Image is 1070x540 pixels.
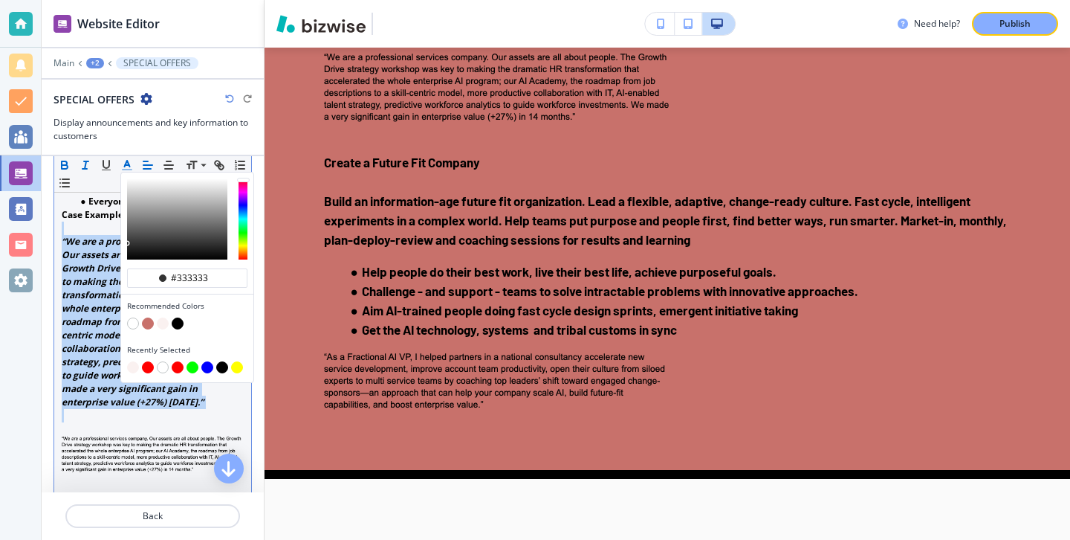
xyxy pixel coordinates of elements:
strong: Create a Future Fit Company [62,489,189,502]
em: “We are a professional services company. Our assets are all about people. The Growth Drive strate... [62,235,246,408]
img: editor icon [53,15,71,33]
img: 8d94bae5f87e0043f9627fb65255091c.webp [62,436,244,486]
button: Back [65,504,240,528]
strong: Create a Future Fit Company [324,155,480,170]
img: 8d94bae5f87e0043f9627fb65255091c.webp [324,52,672,148]
p: Publish [999,17,1031,30]
h4: Recently Selected [127,344,247,356]
button: Recommended ColorsRecently Selected [117,156,137,174]
h4: Recommended Colors [127,300,247,312]
strong: Aim AI-trained people doing fast cycle design sprints, emergent initiative taking [362,303,798,318]
button: SPECIAL OFFERS [116,57,198,69]
strong: Challenge - and support - teams to solve intractable problems with innovative approaches. [362,283,858,298]
img: Your Logo [379,16,419,32]
p: Back [67,510,239,523]
strong: Build an information-age future fit organization. Lead a flexible, adaptive, change-ready culture... [324,193,1009,247]
button: Main [53,58,74,68]
img: Bizwise Logo [276,15,366,33]
strong: Leave with an actual plan, not a vague “we’ll figure it out” Establish 90-day goal cycles focused... [88,181,605,194]
h3: Need help? [914,17,960,30]
h3: Display announcements and key information to customers [53,116,252,143]
button: Publish [972,12,1058,36]
h2: Website Editor [77,15,160,33]
button: +2 [86,58,104,68]
img: 15691aa2a5196fe22b6441671a472117.webp [324,352,672,436]
strong: Case Example [62,208,123,221]
p: SPECIAL OFFERS [123,58,191,68]
strong: Everyone walks out energized instead of exhausted. Clear, not confused. And they’re already askin... [88,195,669,208]
strong: Get the AI technology, systems and tribal customs in sync [362,322,677,337]
strong: Help people do their best work, live their best life, achieve purposeful goals. [362,264,776,279]
h2: SPECIAL OFFERS [53,91,134,107]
